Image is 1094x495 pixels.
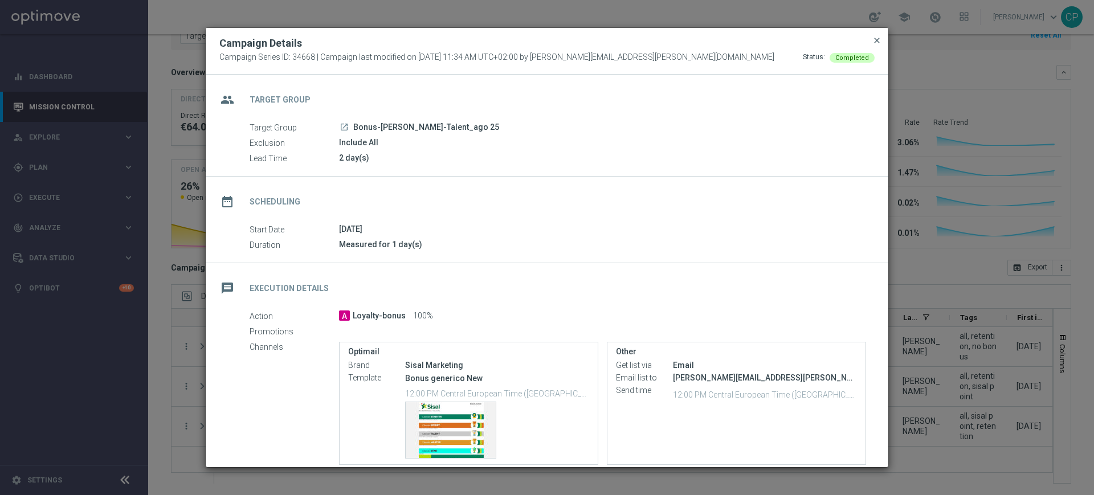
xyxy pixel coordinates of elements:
[413,311,433,321] span: 100%
[616,347,857,357] label: Other
[353,122,499,133] span: Bonus-[PERSON_NAME]-Talent_ago 25
[250,197,300,207] h2: Scheduling
[250,283,329,294] h2: Execution Details
[250,95,311,105] h2: Target Group
[405,387,589,399] p: 12:00 PM Central European Time (Berlin) (UTC +02:00)
[339,310,350,321] span: A
[217,191,238,212] i: date_range
[673,359,857,371] div: Email
[250,122,339,133] label: Target Group
[339,223,866,235] div: [DATE]
[803,52,825,63] div: Status:
[835,54,869,62] span: Completed
[348,361,405,371] label: Brand
[340,122,349,132] i: launch
[616,373,673,383] label: Email list to
[219,52,774,63] span: Campaign Series ID: 34668 | Campaign last modified on [DATE] 11:34 AM UTC+02:00 by [PERSON_NAME][...
[339,152,866,163] div: 2 day(s)
[250,240,339,250] label: Duration
[405,373,589,383] p: Bonus generico New
[830,52,875,62] colored-tag: Completed
[348,347,589,357] label: Optimail
[250,224,339,235] label: Start Date
[339,122,349,133] a: launch
[616,386,673,396] label: Send time
[217,278,238,298] i: message
[339,239,866,250] div: Measured for 1 day(s)
[673,372,857,383] div: [PERSON_NAME][EMAIL_ADDRESS][PERSON_NAME][DOMAIN_NAME]
[405,359,589,371] div: Sisal Marketing
[217,89,238,110] i: group
[348,373,405,383] label: Template
[250,326,339,337] label: Promotions
[250,138,339,148] label: Exclusion
[250,311,339,321] label: Action
[250,153,339,163] label: Lead Time
[673,388,857,400] p: 12:00 PM Central European Time ([GEOGRAPHIC_DATA]) (UTC +02:00)
[219,36,302,50] h2: Campaign Details
[872,36,881,45] span: close
[616,361,673,371] label: Get list via
[250,342,339,352] label: Channels
[353,311,406,321] span: Loyalty-bonus
[339,137,866,148] div: Include All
